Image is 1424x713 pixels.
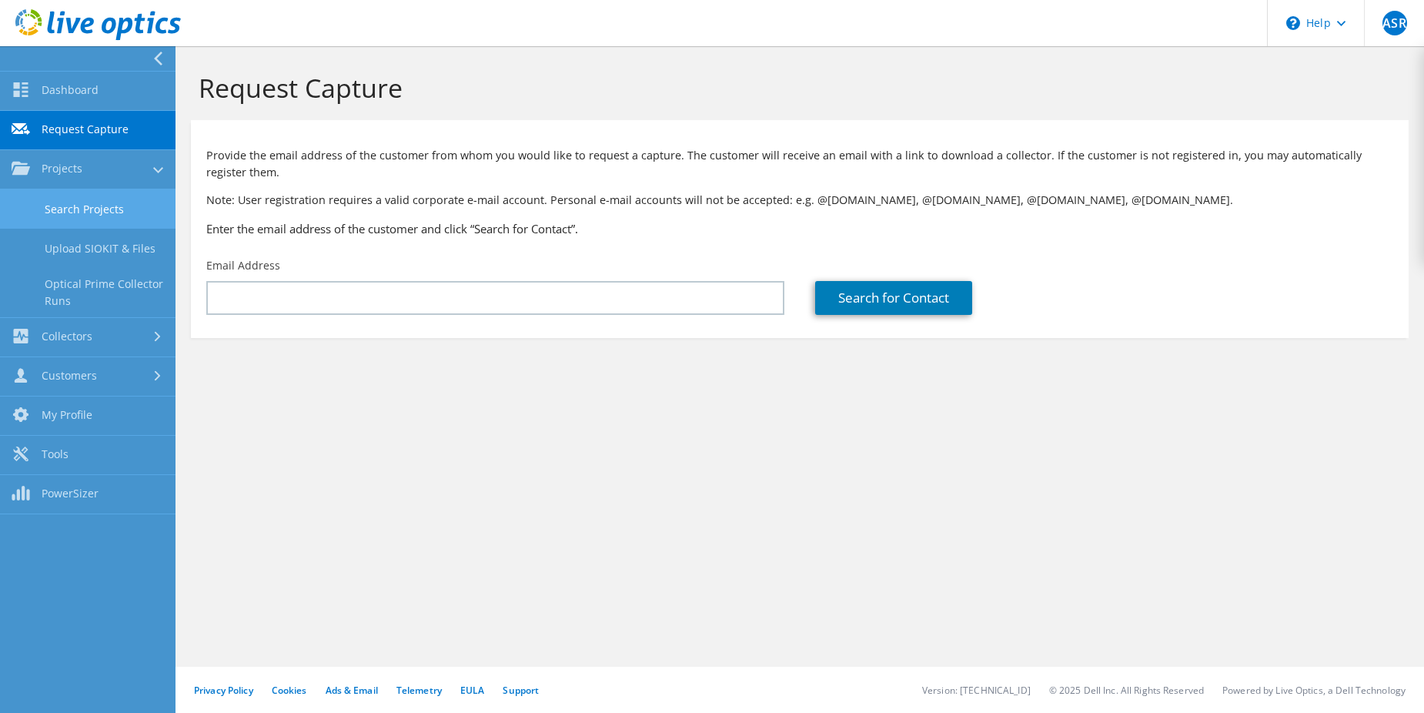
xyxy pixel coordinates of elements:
[396,684,442,697] a: Telemetry
[922,684,1031,697] li: Version: [TECHNICAL_ID]
[1222,684,1406,697] li: Powered by Live Optics, a Dell Technology
[1049,684,1204,697] li: © 2025 Dell Inc. All Rights Reserved
[194,684,253,697] a: Privacy Policy
[1286,16,1300,30] svg: \n
[1382,11,1407,35] span: ASR
[199,72,1393,104] h1: Request Capture
[460,684,484,697] a: EULA
[503,684,539,697] a: Support
[206,220,1393,237] h3: Enter the email address of the customer and click “Search for Contact”.
[206,147,1393,181] p: Provide the email address of the customer from whom you would like to request a capture. The cust...
[326,684,378,697] a: Ads & Email
[206,258,280,273] label: Email Address
[272,684,307,697] a: Cookies
[206,192,1393,209] p: Note: User registration requires a valid corporate e-mail account. Personal e-mail accounts will ...
[815,281,972,315] a: Search for Contact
